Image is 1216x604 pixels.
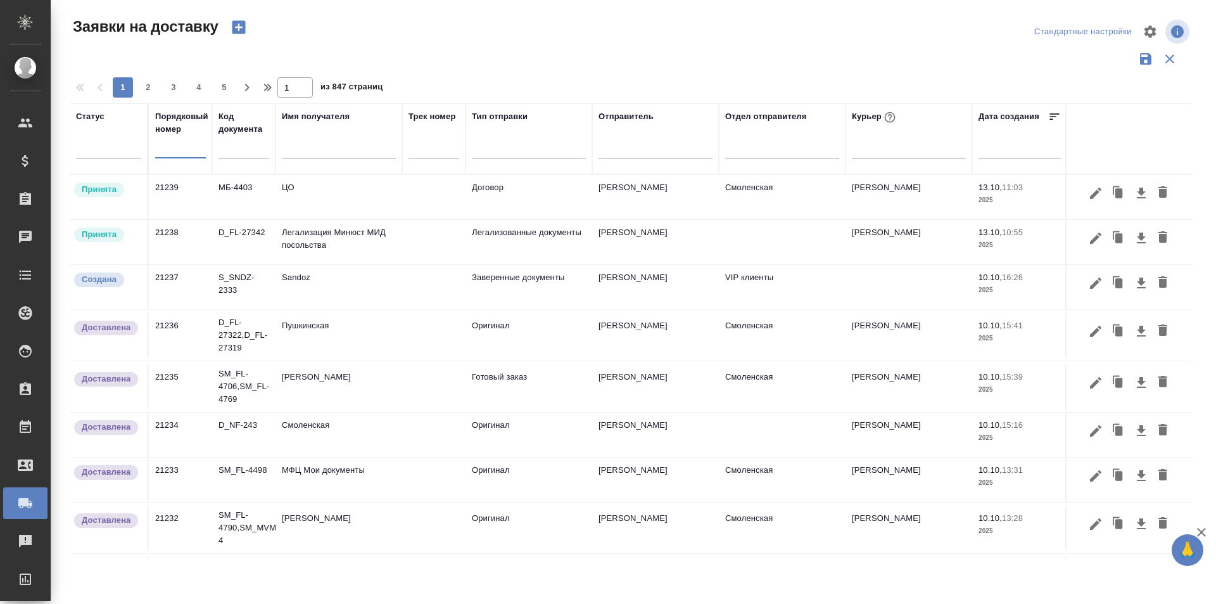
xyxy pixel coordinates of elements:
button: Удалить [1152,181,1174,205]
div: Порядковый номер [155,110,208,136]
div: Статус [76,110,104,123]
button: Удалить [1152,371,1174,395]
button: Скачать [1130,419,1152,443]
td: Смоленская [719,458,845,502]
p: 15:39 [1002,372,1023,382]
div: Дата создания [978,110,1039,123]
button: Удалить [1152,226,1174,250]
td: [PERSON_NAME] [592,265,719,309]
button: Удалить [1152,319,1174,344]
button: Удалить [1152,271,1174,295]
button: Редактировать [1085,181,1106,205]
div: Документы доставлены, фактическая дата доставки проставиться автоматически [73,464,141,481]
td: [PERSON_NAME] [592,313,719,357]
div: Документы доставлены, фактическая дата доставки проставиться автоматически [73,371,141,388]
p: 10.10, [978,420,1002,430]
td: [PERSON_NAME] [592,175,719,219]
span: Заявки на доставку [70,16,218,37]
td: SM_FL-4706,SM_FL-4769 [212,361,275,412]
button: Редактировать [1085,371,1106,395]
td: 21233 [149,458,212,502]
td: Оригинал [465,506,592,550]
div: Отправитель [598,110,654,123]
p: Доставлена [82,514,130,527]
td: D_FL-27322,D_FL-27319 [212,310,275,361]
td: SM_FL-4498 [212,458,275,502]
button: Сбросить фильтры [1158,47,1182,71]
button: Клонировать [1106,464,1130,488]
p: Доставлена [82,321,130,334]
p: 10.10, [978,465,1002,475]
p: 15:41 [1002,321,1023,330]
td: МБ-4403 [212,175,275,219]
td: 21232 [149,506,212,550]
p: 10.10, [978,321,1002,330]
td: [PERSON_NAME] [845,220,972,264]
td: Легализация Минюст МИД посольства [275,220,402,264]
button: Редактировать [1085,464,1106,488]
td: D_FL-27342 [212,220,275,264]
p: 2025 [978,525,1061,537]
p: 2025 [978,432,1061,444]
button: Клонировать [1106,271,1130,295]
p: Принята [82,183,117,196]
button: Редактировать [1085,512,1106,536]
td: Sandoz [275,265,402,309]
span: 🙏 [1177,537,1198,563]
button: Клонировать [1106,181,1130,205]
span: 5 [214,81,234,94]
p: Принята [82,228,117,241]
div: Трек номер [408,110,456,123]
button: Удалить [1152,419,1174,443]
button: Клонировать [1106,512,1130,536]
p: 2025 [978,194,1061,207]
td: Смоленская [719,506,845,550]
td: Смоленская [719,313,845,357]
td: [PERSON_NAME] [845,364,972,409]
p: 10.10, [978,372,1002,382]
button: Скачать [1130,371,1152,395]
td: [PERSON_NAME] [845,506,972,550]
p: Создана [82,273,117,286]
td: Заверенные документы [465,265,592,309]
td: Смоленская [719,364,845,409]
td: Смоленская [275,413,402,457]
td: 21234 [149,413,212,457]
p: 10.10, [978,513,1002,523]
td: 21235 [149,364,212,409]
div: Курьер назначен [73,181,141,198]
div: Курьер [852,109,898,125]
button: Клонировать [1106,226,1130,250]
td: [PERSON_NAME] [845,413,972,457]
p: 2025 [978,239,1061,252]
td: 21239 [149,175,212,219]
td: SM_FL-4790,SM_MVMED-4 [212,503,275,553]
td: 21236 [149,313,212,357]
div: Документы доставлены, фактическая дата доставки проставиться автоматически [73,319,141,337]
button: 3 [163,77,184,98]
button: 4 [189,77,209,98]
p: 10.10, [978,273,1002,282]
td: [PERSON_NAME] [592,364,719,409]
td: [PERSON_NAME] [592,220,719,264]
td: 21238 [149,220,212,264]
td: Оригинал [465,557,592,601]
div: Имя получателя [282,110,350,123]
p: 13:31 [1002,465,1023,475]
button: Скачать [1130,226,1152,250]
td: Оригинал [465,413,592,457]
button: Клонировать [1106,419,1130,443]
div: Документы доставлены, фактическая дата доставки проставиться автоматически [73,512,141,529]
button: При выборе курьера статус заявки автоматически поменяется на «Принята» [882,109,898,125]
div: Документы доставлены, фактическая дата доставки проставиться автоматически [73,419,141,436]
td: Готовый заказ [465,364,592,409]
td: VIP клиенты [719,265,845,309]
td: [PERSON_NAME] [592,413,719,457]
p: 13.10, [978,228,1002,237]
button: Скачать [1130,512,1152,536]
td: 21237 [149,265,212,309]
td: Посольство ОАЭ [275,557,402,601]
td: [PERSON_NAME] [275,506,402,550]
span: 2 [138,81,158,94]
div: Код документа [218,110,269,136]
